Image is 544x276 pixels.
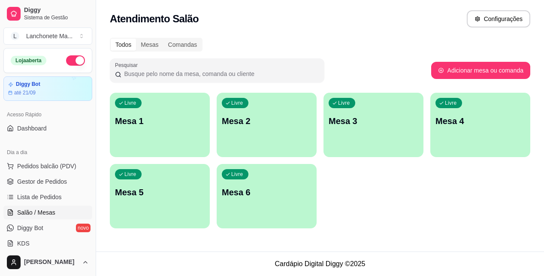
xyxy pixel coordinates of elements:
p: Livre [338,100,350,106]
div: Acesso Rápido [3,108,92,121]
a: KDS [3,237,92,250]
div: Mesas [136,39,163,51]
button: Pedidos balcão (PDV) [3,159,92,173]
span: Dashboard [17,124,47,133]
button: LivreMesa 2 [217,93,317,157]
p: Livre [445,100,457,106]
button: LivreMesa 3 [323,93,423,157]
p: Mesa 1 [115,115,205,127]
button: LivreMesa 5 [110,164,210,228]
span: Salão / Mesas [17,208,55,217]
input: Pesquisar [121,70,319,78]
button: LivreMesa 1 [110,93,210,157]
p: Livre [124,100,136,106]
article: até 21/09 [14,89,36,96]
a: Salão / Mesas [3,206,92,219]
a: Diggy Botaté 21/09 [3,76,92,101]
span: Diggy Bot [17,224,43,232]
div: Loja aberta [11,56,46,65]
p: Mesa 5 [115,186,205,198]
button: LivreMesa 4 [430,93,530,157]
a: Dashboard [3,121,92,135]
p: Mesa 4 [435,115,525,127]
button: [PERSON_NAME] [3,252,92,273]
span: [PERSON_NAME] [24,258,79,266]
p: Livre [231,100,243,106]
div: Dia a dia [3,146,92,159]
footer: Cardápio Digital Diggy © 2025 [96,252,544,276]
div: Comandas [163,39,202,51]
span: Sistema de Gestão [24,14,89,21]
a: Lista de Pedidos [3,190,92,204]
p: Livre [124,171,136,178]
span: Pedidos balcão (PDV) [17,162,76,170]
span: Diggy [24,6,89,14]
div: Todos [111,39,136,51]
label: Pesquisar [115,61,141,69]
p: Mesa 2 [222,115,311,127]
a: DiggySistema de Gestão [3,3,92,24]
button: Alterar Status [66,55,85,66]
button: Configurações [467,10,530,27]
p: Livre [231,171,243,178]
span: Gestor de Pedidos [17,177,67,186]
div: Lanchonete Ma ... [26,32,73,40]
span: KDS [17,239,30,248]
article: Diggy Bot [16,81,40,88]
span: L [11,32,19,40]
p: Mesa 6 [222,186,311,198]
button: Select a team [3,27,92,45]
button: Adicionar mesa ou comanda [431,62,530,79]
h2: Atendimento Salão [110,12,199,26]
a: Gestor de Pedidos [3,175,92,188]
a: Diggy Botnovo [3,221,92,235]
button: LivreMesa 6 [217,164,317,228]
p: Mesa 3 [329,115,418,127]
span: Lista de Pedidos [17,193,62,201]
